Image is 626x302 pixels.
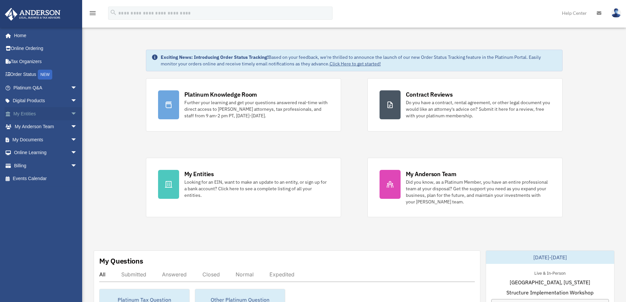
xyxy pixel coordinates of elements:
[330,61,381,67] a: Click Here to get started!
[486,251,614,264] div: [DATE]-[DATE]
[89,12,97,17] a: menu
[162,271,187,278] div: Answered
[202,271,220,278] div: Closed
[89,9,97,17] i: menu
[5,120,87,133] a: My Anderson Teamarrow_drop_down
[71,159,84,173] span: arrow_drop_down
[161,54,268,60] strong: Exciting News: Introducing Order Status Tracking!
[184,179,329,198] div: Looking for an EIN, want to make an update to an entity, or sign up for a bank account? Click her...
[110,9,117,16] i: search
[367,78,563,131] a: Contract Reviews Do you have a contract, rental agreement, or other legal document you would like...
[406,179,550,205] div: Did you know, as a Platinum Member, you have an entire professional team at your disposal? Get th...
[510,278,590,286] span: [GEOGRAPHIC_DATA], [US_STATE]
[406,90,453,99] div: Contract Reviews
[5,94,87,107] a: Digital Productsarrow_drop_down
[5,55,87,68] a: Tax Organizers
[5,81,87,94] a: Platinum Q&Aarrow_drop_down
[506,289,593,296] span: Structure Implementation Workshop
[5,159,87,172] a: Billingarrow_drop_down
[71,81,84,95] span: arrow_drop_down
[161,54,557,67] div: Based on your feedback, we're thrilled to announce the launch of our new Order Status Tracking fe...
[406,170,456,178] div: My Anderson Team
[38,70,52,80] div: NEW
[99,256,143,266] div: My Questions
[611,8,621,18] img: User Pic
[5,146,87,159] a: Online Learningarrow_drop_down
[5,29,84,42] a: Home
[184,90,257,99] div: Platinum Knowledge Room
[5,133,87,146] a: My Documentsarrow_drop_down
[406,99,550,119] div: Do you have a contract, rental agreement, or other legal document you would like an attorney's ad...
[269,271,294,278] div: Expedited
[146,78,341,131] a: Platinum Knowledge Room Further your learning and get your questions answered real-time with dire...
[529,269,571,276] div: Live & In-Person
[121,271,146,278] div: Submitted
[146,158,341,217] a: My Entities Looking for an EIN, want to make an update to an entity, or sign up for a bank accoun...
[184,170,214,178] div: My Entities
[5,68,87,81] a: Order StatusNEW
[184,99,329,119] div: Further your learning and get your questions answered real-time with direct access to [PERSON_NAM...
[71,120,84,134] span: arrow_drop_down
[5,107,87,120] a: My Entitiesarrow_drop_down
[5,42,87,55] a: Online Ordering
[3,8,62,21] img: Anderson Advisors Platinum Portal
[367,158,563,217] a: My Anderson Team Did you know, as a Platinum Member, you have an entire professional team at your...
[71,133,84,147] span: arrow_drop_down
[99,271,105,278] div: All
[71,94,84,108] span: arrow_drop_down
[5,172,87,185] a: Events Calendar
[71,146,84,160] span: arrow_drop_down
[236,271,254,278] div: Normal
[71,107,84,121] span: arrow_drop_down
